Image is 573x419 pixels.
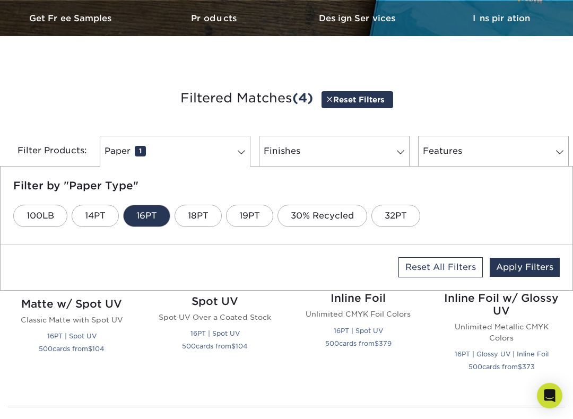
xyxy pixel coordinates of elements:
a: Apply Filters [490,258,560,277]
p: Unlimited Metallic CMYK Colors [442,321,560,343]
span: (4) [292,90,313,106]
a: Paper1 [100,136,250,167]
a: Reset All Filters [398,257,483,277]
h2: Matte w/ Spot UV [13,298,131,310]
a: 32PT [371,205,420,227]
p: Classic Matte with Spot UV [13,315,131,325]
a: 100LB [13,205,67,227]
span: $ [375,339,379,347]
span: 104 [236,342,248,350]
h3: Filtered Matches [8,74,565,123]
a: Features [418,136,569,167]
h3: Inspiration [430,13,573,23]
a: 19PT [226,205,273,227]
span: $ [231,342,236,350]
a: Products [143,1,286,36]
span: 373 [522,363,535,371]
small: cards from [39,345,105,353]
span: 500 [325,339,339,347]
small: 16PT | Spot UV [47,332,97,340]
a: Inline Foil w/ Glossy UV Postcards Inline Foil w/ Glossy UV Unlimited Metallic CMYK Colors 16PT |... [442,205,560,386]
h3: Products [143,13,286,23]
small: cards from [468,363,535,371]
span: $ [88,345,92,353]
div: Open Intercom Messenger [537,383,562,408]
small: cards from [325,339,392,347]
span: 1 [135,146,146,156]
span: 104 [92,345,105,353]
small: 16PT | Spot UV [334,327,383,335]
h2: Inline Foil w/ Glossy UV [442,292,560,317]
small: cards from [182,342,248,350]
a: Reset Filters [322,91,393,108]
a: 14PT [72,205,119,227]
small: 16PT | Glossy UV | Inline Foil [455,350,549,358]
a: 18PT [175,205,222,227]
h2: Spot UV [156,295,274,308]
span: 500 [182,342,196,350]
span: 500 [39,345,53,353]
span: 379 [379,339,392,347]
a: Inspiration [430,1,573,36]
a: 30% Recycled [277,205,367,227]
p: Spot UV Over a Coated Stock [156,312,274,322]
p: Unlimited CMYK Foil Colors [299,309,417,319]
a: Spot UV Postcards Spot UV Spot UV Over a Coated Stock 16PT | Spot UV 500cards from$104 [156,205,274,386]
a: Design Services [286,1,430,36]
a: 16PT [123,205,170,227]
h5: Filter by "Paper Type" [13,179,560,192]
a: Inline Foil Postcards Inline Foil Unlimited CMYK Foil Colors 16PT | Spot UV 500cards from$379 [299,205,417,386]
h2: Inline Foil [299,292,417,304]
h3: Design Services [286,13,430,23]
small: 16PT | Spot UV [190,329,240,337]
span: 500 [468,363,482,371]
a: Matte w/ Spot UV Postcards Matte w/ Spot UV Classic Matte with Spot UV 16PT | Spot UV 500cards fr... [13,205,131,386]
a: Finishes [259,136,410,167]
span: $ [518,363,522,371]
